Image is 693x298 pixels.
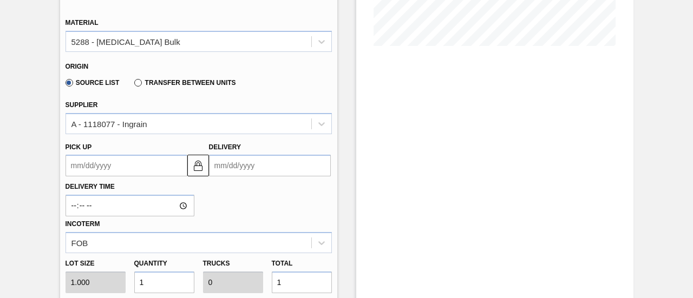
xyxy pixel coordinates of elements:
[203,260,230,267] label: Trucks
[209,143,241,151] label: Delivery
[134,260,167,267] label: Quantity
[66,19,99,27] label: Material
[272,260,293,267] label: Total
[71,238,88,247] div: FOB
[66,101,98,109] label: Supplier
[209,155,331,176] input: mm/dd/yyyy
[66,143,92,151] label: Pick up
[66,79,120,87] label: Source List
[71,119,147,128] div: A - 1118077 - Ingrain
[192,159,205,172] img: locked
[187,155,209,176] button: locked
[66,220,100,228] label: Incoterm
[66,63,89,70] label: Origin
[66,256,126,271] label: Lot size
[71,37,180,46] div: 5288 - [MEDICAL_DATA] Bulk
[66,179,194,195] label: Delivery Time
[66,155,187,176] input: mm/dd/yyyy
[134,79,236,87] label: Transfer between Units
